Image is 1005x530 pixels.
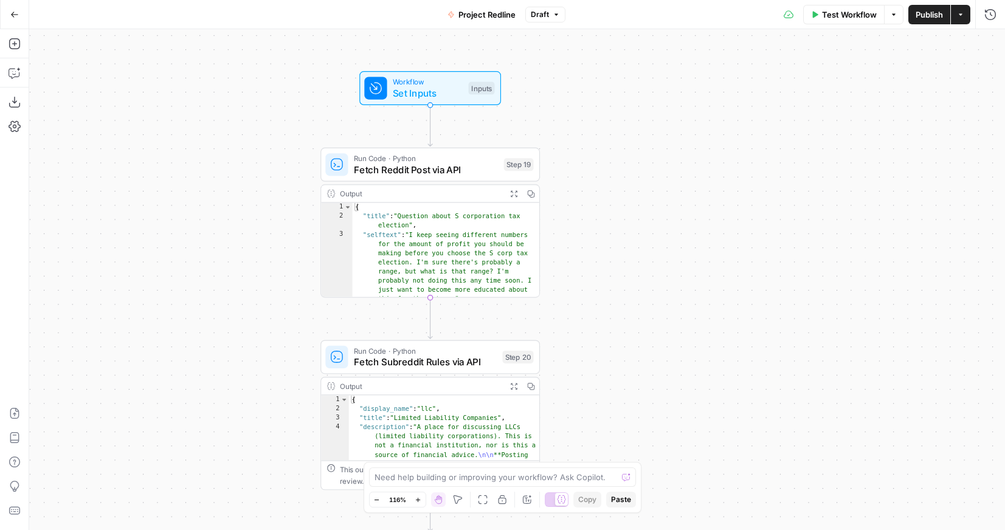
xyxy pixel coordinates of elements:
span: Paste [611,494,631,505]
button: Test Workflow [803,5,884,24]
span: Test Workflow [822,9,877,21]
div: 2 [321,212,352,230]
div: This output is too large & has been abbreviated for review. to view the full content. [340,464,534,486]
button: Draft [525,7,565,22]
button: Publish [908,5,950,24]
span: 116% [389,495,406,504]
div: Output [340,188,501,199]
div: 3 [321,230,352,304]
div: Step 20 [502,351,533,363]
div: 2 [321,404,348,413]
div: 1 [321,395,348,404]
span: Fetch Subreddit Rules via API [354,355,497,369]
span: Fetch Reddit Post via API [354,162,498,176]
span: Set Inputs [393,86,463,100]
div: Run Code · PythonFetch Subreddit Rules via APIStep 20Output{ "display_name":"llc", "title":"Limit... [320,340,540,490]
span: Toggle code folding, rows 1 through 5 [340,395,348,404]
div: Output [340,380,501,392]
span: Project Redline [458,9,516,21]
span: Run Code · Python [354,153,498,164]
div: Step 19 [504,158,534,171]
div: Inputs [468,82,494,95]
span: Workflow [393,76,463,88]
span: Publish [916,9,943,21]
span: Run Code · Python [354,345,497,357]
span: Toggle code folding, rows 1 through 12 [344,203,352,212]
button: Paste [606,492,636,508]
button: Copy [573,492,601,508]
g: Edge from step_19 to step_20 [428,298,432,339]
div: 1 [321,203,352,212]
div: WorkflowSet InputsInputs [320,71,540,105]
span: Draft [531,9,549,20]
span: Copy [578,494,596,505]
g: Edge from start to step_19 [428,105,432,146]
div: Run Code · PythonFetch Reddit Post via APIStep 19Output{ "title":"Question about S corporation ta... [320,148,540,298]
div: 3 [321,414,348,423]
button: Project Redline [440,5,523,24]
